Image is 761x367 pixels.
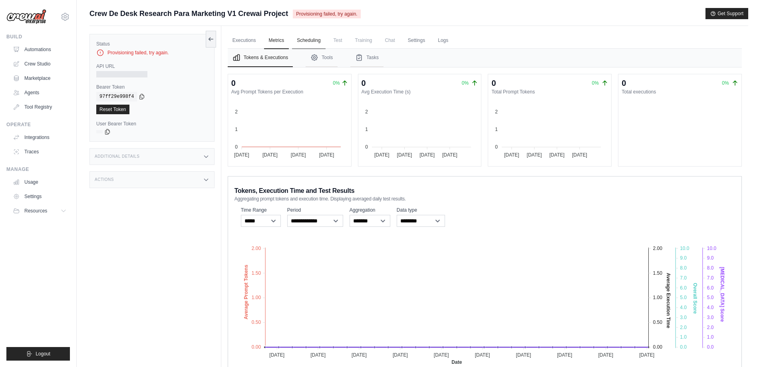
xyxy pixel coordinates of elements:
[680,344,687,350] tspan: 0.0
[228,32,261,49] a: Executions
[722,80,729,86] span: 0%
[707,295,714,300] tspan: 5.0
[680,265,687,271] tspan: 8.0
[680,325,687,330] tspan: 2.0
[475,352,490,358] tspan: [DATE]
[10,43,70,56] a: Automations
[235,127,238,132] tspan: 1
[707,275,714,281] tspan: 7.0
[653,270,662,276] tspan: 1.50
[24,208,47,214] span: Resources
[491,77,496,89] div: 0
[592,80,599,86] span: 0%
[96,105,129,114] a: Reset Token
[707,255,714,261] tspan: 9.0
[291,152,306,158] tspan: [DATE]
[95,177,114,182] h3: Actions
[350,32,377,48] span: Training is not available until the deployment is complete
[572,152,587,158] tspan: [DATE]
[707,325,714,330] tspan: 2.0
[665,273,671,328] text: Average Execution Time
[231,89,348,95] dt: Avg Prompt Tokens per Execution
[252,295,261,300] tspan: 1.00
[495,109,498,115] tspan: 2
[680,255,687,261] tspan: 9.0
[365,127,368,132] tspan: 1
[707,305,714,310] tspan: 4.0
[598,352,613,358] tspan: [DATE]
[705,8,748,19] button: Get Support
[680,295,687,300] tspan: 5.0
[234,152,249,158] tspan: [DATE]
[365,109,368,115] tspan: 2
[719,267,725,322] text: [MEDICAL_DATA] Score
[10,145,70,158] a: Traces
[292,32,325,49] a: Scheduling
[243,265,248,319] text: Average Prompt Tokens
[306,49,338,67] button: Tools
[707,334,714,340] tspan: 1.0
[495,127,498,132] tspan: 1
[504,152,519,158] tspan: [DATE]
[228,49,293,67] button: Tokens & Executions
[653,295,662,300] tspan: 1.00
[293,10,360,18] span: Provisioning failed, try again.
[252,344,261,350] tspan: 0.00
[6,34,70,40] div: Build
[234,186,355,196] span: Tokens, Execution Time and Test Results
[653,246,662,251] tspan: 2.00
[241,207,281,213] label: Time Range
[252,246,261,251] tspan: 2.00
[680,285,687,291] tspan: 6.0
[333,80,340,86] span: 0%
[707,315,714,320] tspan: 3.0
[234,196,406,202] span: Aggregating prompt tokens and execution time. Displaying averaged daily test results.
[434,352,449,358] tspan: [DATE]
[235,144,238,150] tspan: 0
[231,77,236,89] div: 0
[365,144,368,150] tspan: 0
[495,144,498,150] tspan: 0
[96,121,208,127] label: User Bearer Token
[550,152,565,158] tspan: [DATE]
[433,32,453,49] a: Logs
[393,352,408,358] tspan: [DATE]
[95,154,139,159] h3: Additional Details
[397,152,412,158] tspan: [DATE]
[96,49,208,57] div: Provisioning failed, try again.
[680,275,687,281] tspan: 7.0
[680,305,687,310] tspan: 4.0
[310,352,326,358] tspan: [DATE]
[262,152,278,158] tspan: [DATE]
[721,329,761,367] div: Widget de chat
[680,246,689,251] tspan: 10.0
[419,152,435,158] tspan: [DATE]
[653,319,662,325] tspan: 0.50
[350,49,383,67] button: Tasks
[692,283,698,314] text: Overall Score
[491,89,608,95] dt: Total Prompt Tokens
[362,89,478,95] dt: Avg Execution Time (s)
[10,101,70,113] a: Tool Registry
[96,84,208,90] label: Bearer Token
[287,207,343,213] label: Period
[397,207,445,213] label: Data type
[329,32,347,48] span: Test
[653,344,662,350] tspan: 0.00
[403,32,430,49] a: Settings
[527,152,542,158] tspan: [DATE]
[6,121,70,128] div: Operate
[10,190,70,203] a: Settings
[352,352,367,358] tspan: [DATE]
[639,352,654,358] tspan: [DATE]
[10,58,70,70] a: Crew Studio
[10,72,70,85] a: Marketplace
[235,109,238,115] tspan: 2
[557,352,572,358] tspan: [DATE]
[269,352,284,358] tspan: [DATE]
[707,285,714,291] tspan: 6.0
[6,347,70,361] button: Logout
[374,152,389,158] tspan: [DATE]
[362,77,366,89] div: 0
[6,166,70,173] div: Manage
